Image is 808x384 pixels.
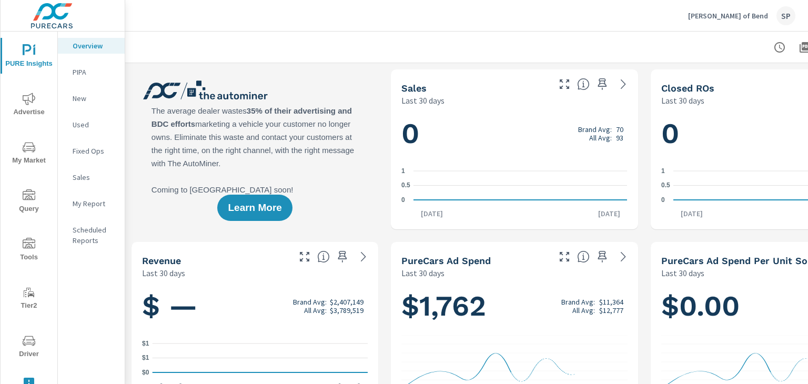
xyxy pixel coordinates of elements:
span: Save this to your personalized report [594,76,611,93]
p: Scheduled Reports [73,225,116,246]
p: New [73,93,116,104]
p: Last 30 days [401,267,445,279]
button: Make Fullscreen [296,248,313,265]
span: Save this to your personalized report [594,248,611,265]
h1: $1,762 [401,288,627,324]
p: [DATE] [413,208,450,219]
text: $1 [142,340,149,347]
h1: 0 [401,116,627,151]
div: Used [58,117,125,133]
p: Brand Avg: [578,125,612,134]
text: 0.5 [401,182,410,189]
a: See more details in report [355,248,372,265]
button: Make Fullscreen [556,76,573,93]
span: Number of vehicles sold by the dealership over the selected date range. [Source: This data is sou... [577,78,590,90]
div: PIPA [58,64,125,80]
a: See more details in report [615,76,632,93]
button: Learn More [217,195,292,221]
div: Fixed Ops [58,143,125,159]
p: $2,407,149 [330,298,363,306]
p: [PERSON_NAME] of Bend [688,11,768,21]
span: Tier2 [4,286,54,312]
p: $3,789,519 [330,306,363,315]
p: My Report [73,198,116,209]
p: Overview [73,41,116,51]
p: Last 30 days [401,94,445,107]
p: PIPA [73,67,116,77]
text: $0 [142,369,149,376]
span: Driver [4,335,54,360]
div: Scheduled Reports [58,222,125,248]
p: Sales [73,172,116,183]
span: PURE Insights [4,44,54,70]
div: New [58,90,125,106]
p: Last 30 days [142,267,185,279]
span: Save this to your personalized report [334,248,351,265]
p: Last 30 days [661,267,704,279]
p: Last 30 days [661,94,704,107]
text: 1 [401,167,405,175]
div: My Report [58,196,125,211]
span: Total sales revenue over the selected date range. [Source: This data is sourced from the dealer’s... [317,250,330,263]
span: My Market [4,141,54,167]
div: Overview [58,38,125,54]
p: [DATE] [673,208,710,219]
div: Sales [58,169,125,185]
p: All Avg: [304,306,327,315]
p: [DATE] [591,208,628,219]
text: 0.5 [661,182,670,189]
div: SP [776,6,795,25]
p: Used [73,119,116,130]
span: Learn More [228,203,281,213]
span: Advertise [4,93,54,118]
span: Total cost of media for all PureCars channels for the selected dealership group over the selected... [577,250,590,263]
h1: $ — [142,288,368,324]
p: Brand Avg: [561,298,595,306]
p: $12,777 [599,306,623,315]
h5: Sales [401,83,427,94]
p: Brand Avg: [293,298,327,306]
span: Tools [4,238,54,264]
text: $1 [142,355,149,362]
h5: Closed ROs [661,83,714,94]
text: 0 [661,196,665,204]
h5: PureCars Ad Spend [401,255,491,266]
p: $11,364 [599,298,623,306]
span: Query [4,189,54,215]
h5: Revenue [142,255,181,266]
p: Fixed Ops [73,146,116,156]
p: All Avg: [572,306,595,315]
text: 1 [661,167,665,175]
a: See more details in report [615,248,632,265]
p: All Avg: [589,134,612,142]
text: 0 [401,196,405,204]
p: 70 [616,125,623,134]
p: 93 [616,134,623,142]
button: Make Fullscreen [556,248,573,265]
